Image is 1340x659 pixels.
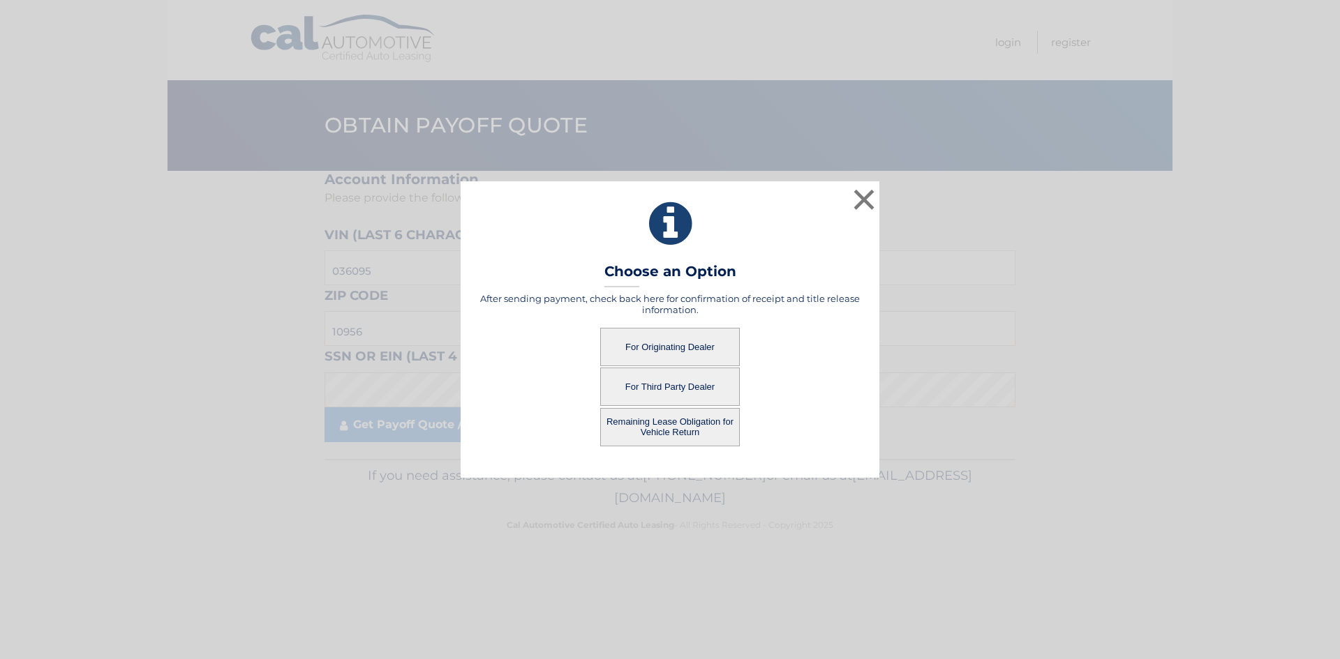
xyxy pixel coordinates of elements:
[604,263,736,287] h3: Choose an Option
[600,408,740,446] button: Remaining Lease Obligation for Vehicle Return
[850,185,878,213] button: ×
[600,328,740,366] button: For Originating Dealer
[600,368,740,406] button: For Third Party Dealer
[478,293,862,315] h5: After sending payment, check back here for confirmation of receipt and title release information.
